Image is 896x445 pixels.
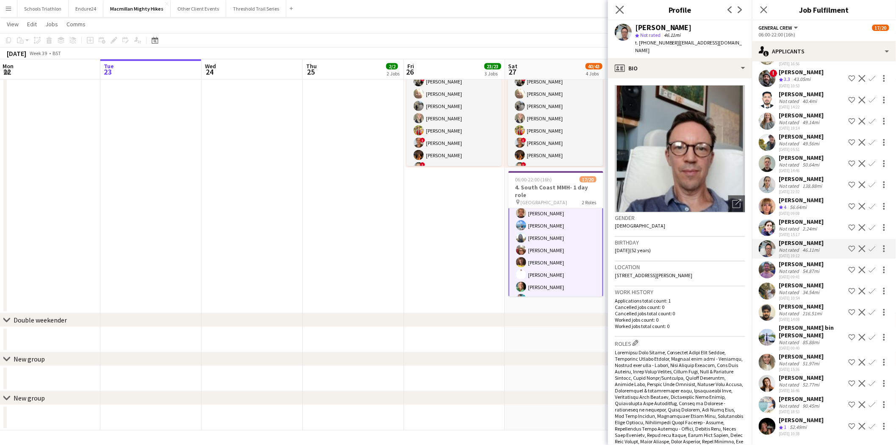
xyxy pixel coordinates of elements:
[509,171,603,297] app-job-card: 06:00-22:00 (16h)17/204. South Coast MMH- 1 day role [GEOGRAPHIC_DATA]2 RolesGeneral Crew30A14/17...
[801,310,824,317] div: 216.51mi
[779,289,801,295] div: Not rated
[872,25,889,31] span: 17/20
[801,381,821,388] div: 52.77mi
[615,263,745,271] h3: Location
[635,39,679,46] span: t. [PHONE_NUMBER]
[508,41,603,166] app-job-card: 06:00-22:00 (16h)21/21 [GEOGRAPHIC_DATA]6 RolesGeneral Crew8/806:00-22:00 (16h)![PERSON_NAME][PER...
[580,176,597,183] span: 17/20
[801,140,821,147] div: 49.56mi
[779,268,801,274] div: Not rated
[728,195,745,212] div: Open photos pop-in
[485,70,501,77] div: 3 Jobs
[28,50,49,56] span: Week 39
[226,0,286,17] button: Threshold Trail Series
[779,211,824,216] div: [DATE] 09:08
[102,67,114,77] span: 23
[779,161,801,168] div: Not rated
[640,32,661,38] span: Not rated
[515,176,552,183] span: 06:00-22:00 (16h)
[779,239,824,247] div: [PERSON_NAME]
[24,19,40,30] a: Edit
[779,260,824,268] div: [PERSON_NAME]
[635,24,692,31] div: [PERSON_NAME]
[779,68,824,76] div: [PERSON_NAME]
[104,62,114,70] span: Tue
[615,288,745,296] h3: Work history
[615,247,651,253] span: [DATE] (52 years)
[521,138,526,143] span: !
[779,119,801,125] div: Not rated
[779,189,824,195] div: [DATE] 22:32
[615,298,745,304] p: Applications total count: 1
[779,295,824,301] div: [DATE] 10:54
[615,222,665,229] span: [DEMOGRAPHIC_DATA]
[386,63,398,70] span: 2/2
[66,20,86,28] span: Comms
[759,25,793,31] span: General Crew
[779,183,801,189] div: Not rated
[635,39,742,53] span: | [EMAIL_ADDRESS][DOMAIN_NAME]
[801,98,819,104] div: 40.4mi
[779,133,824,140] div: [PERSON_NAME]
[406,67,414,77] span: 26
[45,20,58,28] span: Jobs
[752,41,896,61] div: Applicants
[608,58,752,78] div: Bio
[779,360,801,367] div: Not rated
[171,0,226,17] button: Other Client Events
[615,85,745,212] img: Crew avatar or photo
[305,67,317,77] span: 25
[801,183,824,189] div: 138.88mi
[586,63,603,70] span: 40/43
[14,394,45,403] div: New group
[7,49,26,58] div: [DATE]
[801,119,821,125] div: 49.14mi
[14,316,67,325] div: Double weekender
[784,204,787,210] span: 4
[42,19,61,30] a: Jobs
[779,367,824,372] div: [DATE] 15:36
[779,403,801,409] div: Not rated
[779,83,824,89] div: [DATE] 10:53
[586,70,602,77] div: 4 Jobs
[407,41,502,166] app-job-card: 09:00-21:00 (12h)21/21 [GEOGRAPHIC_DATA]6 RolesGeneral Crew8/809:00-19:00 (10h)![PERSON_NAME][PER...
[779,90,824,98] div: [PERSON_NAME]
[788,204,809,211] div: 56.64mi
[204,67,216,77] span: 24
[14,355,45,364] div: New group
[779,281,824,289] div: [PERSON_NAME]
[779,409,824,414] div: [DATE] 18:53
[407,62,414,70] span: Fri
[3,19,22,30] a: View
[784,424,787,430] span: 1
[801,225,819,232] div: 2.24mi
[615,304,745,310] p: Cancelled jobs count: 0
[779,147,824,152] div: [DATE] 05:51
[779,225,801,232] div: Not rated
[801,268,821,274] div: 54.87mi
[3,62,14,70] span: Mon
[387,70,400,77] div: 2 Jobs
[779,381,801,388] div: Not rated
[779,232,824,237] div: [DATE] 15:17
[63,19,89,30] a: Comms
[779,98,801,104] div: Not rated
[509,167,603,395] app-card-role: General Crew30A14/1706:00-22:00 (16h)[PERSON_NAME][PERSON_NAME][PERSON_NAME][PERSON_NAME][PERSON_...
[420,138,425,143] span: !
[779,303,824,310] div: [PERSON_NAME]
[509,62,518,70] span: Sat
[779,247,801,253] div: Not rated
[509,184,603,199] h3: 4. South Coast MMH- 1 day role
[17,0,69,17] button: Schools Triathlon
[507,67,518,77] span: 27
[801,403,821,409] div: 90.45mi
[779,317,824,322] div: [DATE] 14:08
[779,61,824,67] div: [DATE] 16:56
[801,289,821,295] div: 34.54mi
[615,239,745,246] h3: Birthday
[53,50,61,56] div: BST
[779,345,845,351] div: [DATE] 00:40
[407,61,502,176] app-card-role: General Crew8/809:00-19:00 (10h)![PERSON_NAME][PERSON_NAME][PERSON_NAME][PERSON_NAME][PERSON_NAME...
[779,431,824,437] div: [DATE] 10:38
